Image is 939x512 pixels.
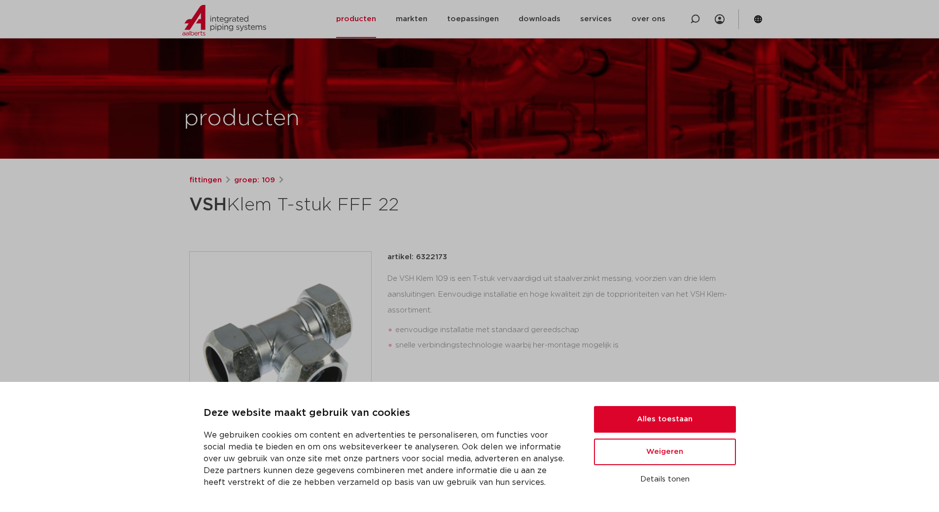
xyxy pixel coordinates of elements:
p: We gebruiken cookies om content en advertenties te personaliseren, om functies voor social media ... [204,429,570,488]
p: artikel: 6322173 [387,251,447,263]
p: Deze website maakt gebruik van cookies [204,406,570,421]
li: snelle verbindingstechnologie waarbij her-montage mogelijk is [395,338,750,353]
h1: producten [184,103,300,135]
li: eenvoudige installatie met standaard gereedschap [395,322,750,338]
h1: Klem T-stuk FFF 22 [189,190,559,220]
button: Alles toestaan [594,406,736,433]
img: Product Image for VSH Klem T-stuk FFF 22 [190,252,371,433]
strong: VSH [189,196,227,214]
div: De VSH Klem 109 is een T-stuk vervaardigd uit staalverzinkt messing, voorzien van drie klem aansl... [387,271,750,357]
button: Details tonen [594,471,736,488]
a: groep: 109 [234,174,275,186]
a: fittingen [189,174,222,186]
button: Weigeren [594,439,736,465]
